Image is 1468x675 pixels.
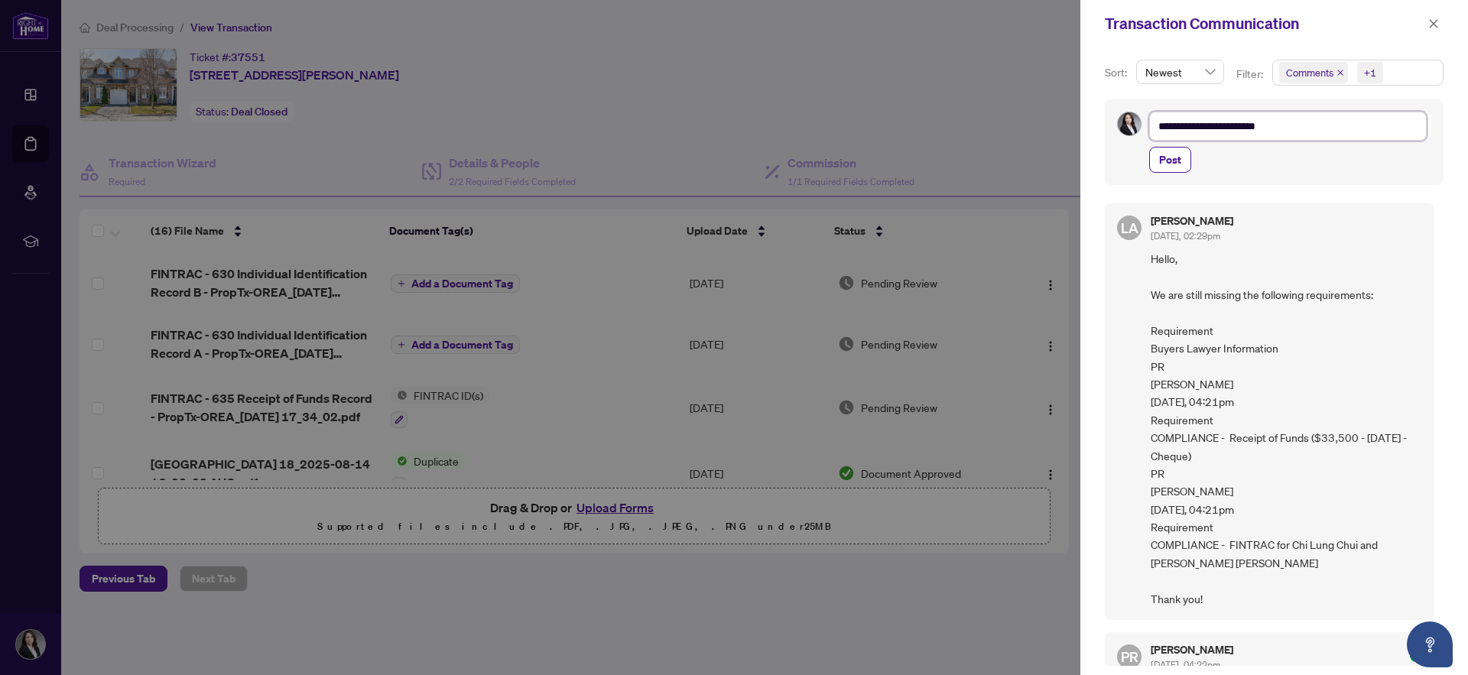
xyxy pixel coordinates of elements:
span: Newest [1145,60,1215,83]
span: PR [1121,646,1138,667]
span: close [1428,18,1439,29]
span: close [1336,69,1344,76]
span: LA [1121,217,1138,239]
button: Open asap [1407,621,1453,667]
span: Post [1159,148,1181,172]
span: Comments [1279,62,1348,83]
img: Profile Icon [1118,112,1141,135]
div: Transaction Communication [1105,12,1424,35]
h5: [PERSON_NAME] [1151,644,1233,655]
p: Sort: [1105,64,1130,81]
button: Post [1149,147,1191,173]
span: Comments [1286,65,1333,80]
span: [DATE], 02:29pm [1151,230,1220,242]
h5: [PERSON_NAME] [1151,216,1233,226]
span: Hello, We are still missing the following requirements: Requirement Buyers Lawyer Information PR ... [1151,250,1422,608]
p: Filter: [1236,66,1265,83]
div: +1 [1364,65,1376,80]
span: [DATE], 04:22pm [1151,659,1220,670]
